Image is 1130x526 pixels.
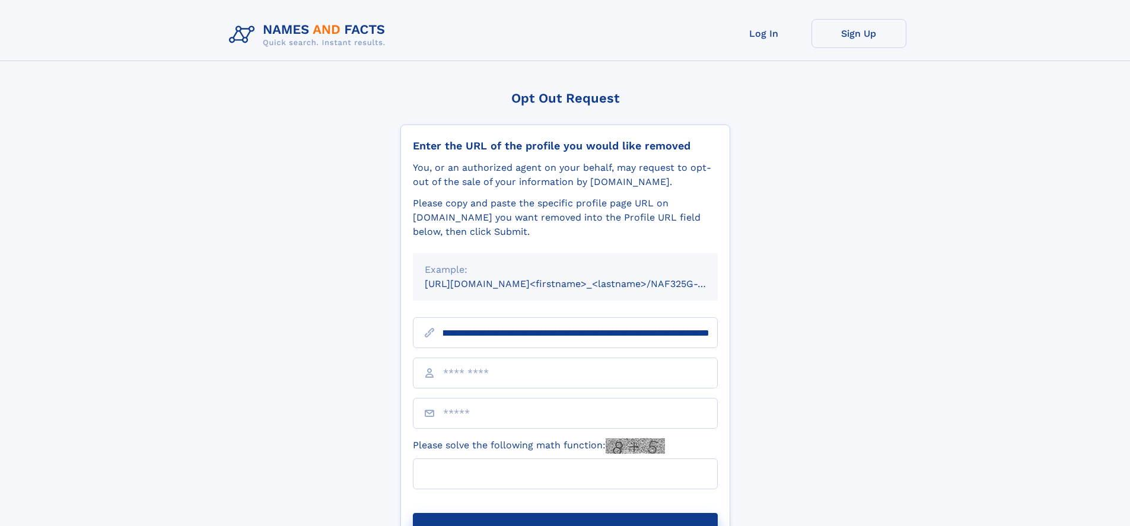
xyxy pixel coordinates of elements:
[413,161,718,189] div: You, or an authorized agent on your behalf, may request to opt-out of the sale of your informatio...
[717,19,811,48] a: Log In
[224,19,395,51] img: Logo Names and Facts
[811,19,906,48] a: Sign Up
[425,278,740,289] small: [URL][DOMAIN_NAME]<firstname>_<lastname>/NAF325G-xxxxxxxx
[413,438,665,454] label: Please solve the following math function:
[400,91,730,106] div: Opt Out Request
[413,139,718,152] div: Enter the URL of the profile you would like removed
[425,263,706,277] div: Example:
[413,196,718,239] div: Please copy and paste the specific profile page URL on [DOMAIN_NAME] you want removed into the Pr...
